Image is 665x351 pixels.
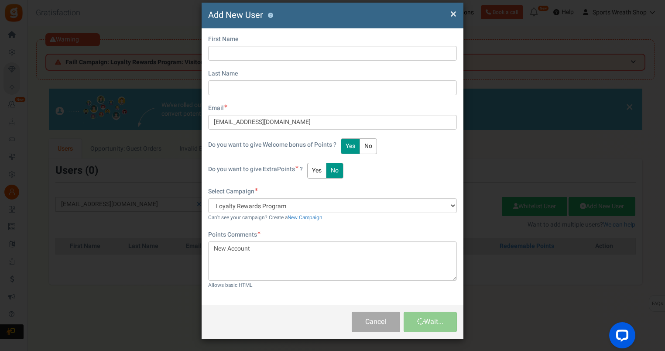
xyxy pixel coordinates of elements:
small: Can't see your campaign? Create a [208,214,322,221]
label: Last Name [208,69,238,78]
label: Select Campaign [208,187,258,196]
span: ? [300,165,303,174]
a: New Campaign [288,214,322,221]
span: Do you want to give Extra [208,165,277,174]
label: First Name [208,35,238,44]
button: Cancel [352,312,400,332]
label: Points Comments [208,231,261,239]
label: Do you want to give Welcome bonus of Points ? [208,141,336,149]
button: Yes [341,138,360,154]
button: Yes [307,163,326,179]
label: Email [208,104,227,113]
button: No [360,138,377,154]
small: Allows basic HTML [208,282,252,289]
button: No [326,163,343,179]
label: Points [208,165,303,174]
